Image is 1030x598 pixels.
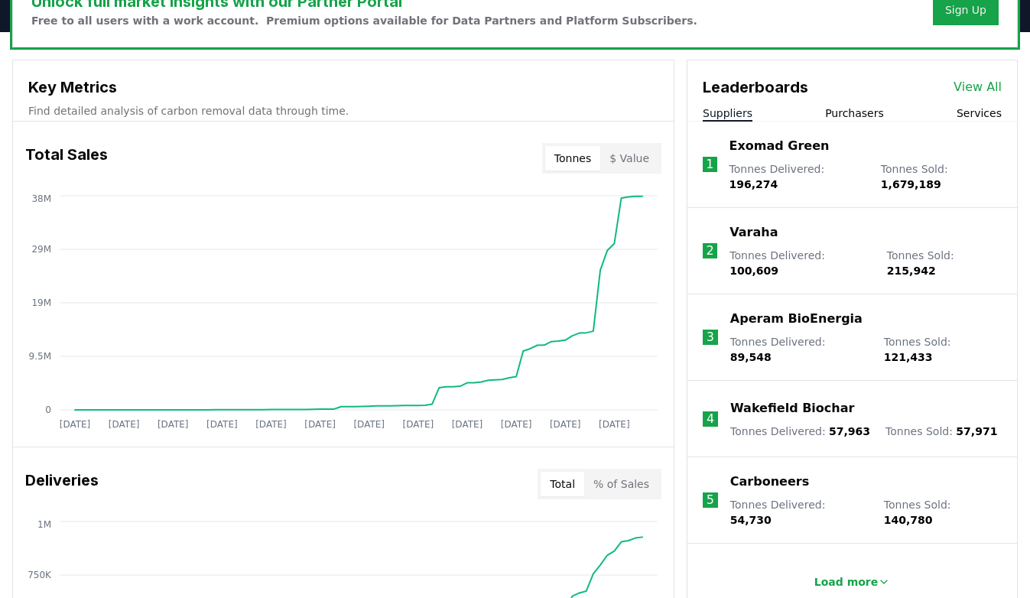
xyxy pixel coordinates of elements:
[887,265,936,277] span: 215,942
[158,419,189,430] tspan: [DATE]
[945,2,986,18] a: Sign Up
[255,419,287,430] tspan: [DATE]
[545,146,600,171] button: Tonnes
[884,334,1002,365] p: Tonnes Sold :
[881,161,1002,192] p: Tonnes Sold :
[37,519,51,530] tspan: 1M
[957,106,1002,121] button: Services
[25,469,99,499] h3: Deliveries
[802,567,903,597] button: Load more
[452,419,483,430] tspan: [DATE]
[730,514,772,526] span: 54,730
[353,419,385,430] tspan: [DATE]
[729,161,866,192] p: Tonnes Delivered :
[31,193,51,204] tspan: 38M
[28,76,658,99] h3: Key Metrics
[729,248,872,278] p: Tonnes Delivered :
[884,497,1002,528] p: Tonnes Sold :
[729,178,778,190] span: 196,274
[31,13,697,28] p: Free to all users with a work account. Premium options available for Data Partners and Platform S...
[707,491,714,509] p: 5
[707,410,714,428] p: 4
[881,178,941,190] span: 1,679,189
[887,248,1002,278] p: Tonnes Sold :
[707,328,714,346] p: 3
[730,473,809,491] a: Carboneers
[31,244,51,255] tspan: 29M
[730,399,854,418] a: Wakefield Biochar
[29,351,51,362] tspan: 9.5M
[729,137,830,155] a: Exomad Green
[206,419,238,430] tspan: [DATE]
[885,424,997,439] p: Tonnes Sold :
[599,419,630,430] tspan: [DATE]
[954,78,1002,96] a: View All
[304,419,336,430] tspan: [DATE]
[707,242,714,260] p: 2
[28,103,658,119] p: Find detailed analysis of carbon removal data through time.
[884,351,933,363] span: 121,433
[884,514,933,526] span: 140,780
[600,146,658,171] button: $ Value
[729,265,778,277] span: 100,609
[501,419,532,430] tspan: [DATE]
[584,472,658,496] button: % of Sales
[109,419,140,430] tspan: [DATE]
[703,76,808,99] h3: Leaderboards
[729,223,778,242] a: Varaha
[25,143,108,174] h3: Total Sales
[730,424,870,439] p: Tonnes Delivered :
[730,351,772,363] span: 89,548
[403,419,434,430] tspan: [DATE]
[730,334,869,365] p: Tonnes Delivered :
[730,497,869,528] p: Tonnes Delivered :
[730,310,863,328] a: Aperam BioEnergia
[829,425,870,437] span: 57,963
[31,297,51,308] tspan: 19M
[28,570,52,580] tspan: 750K
[706,155,713,174] p: 1
[703,106,752,121] button: Suppliers
[550,419,581,430] tspan: [DATE]
[60,419,91,430] tspan: [DATE]
[825,106,884,121] button: Purchasers
[956,425,997,437] span: 57,971
[45,405,51,415] tspan: 0
[541,472,584,496] button: Total
[814,574,879,590] p: Load more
